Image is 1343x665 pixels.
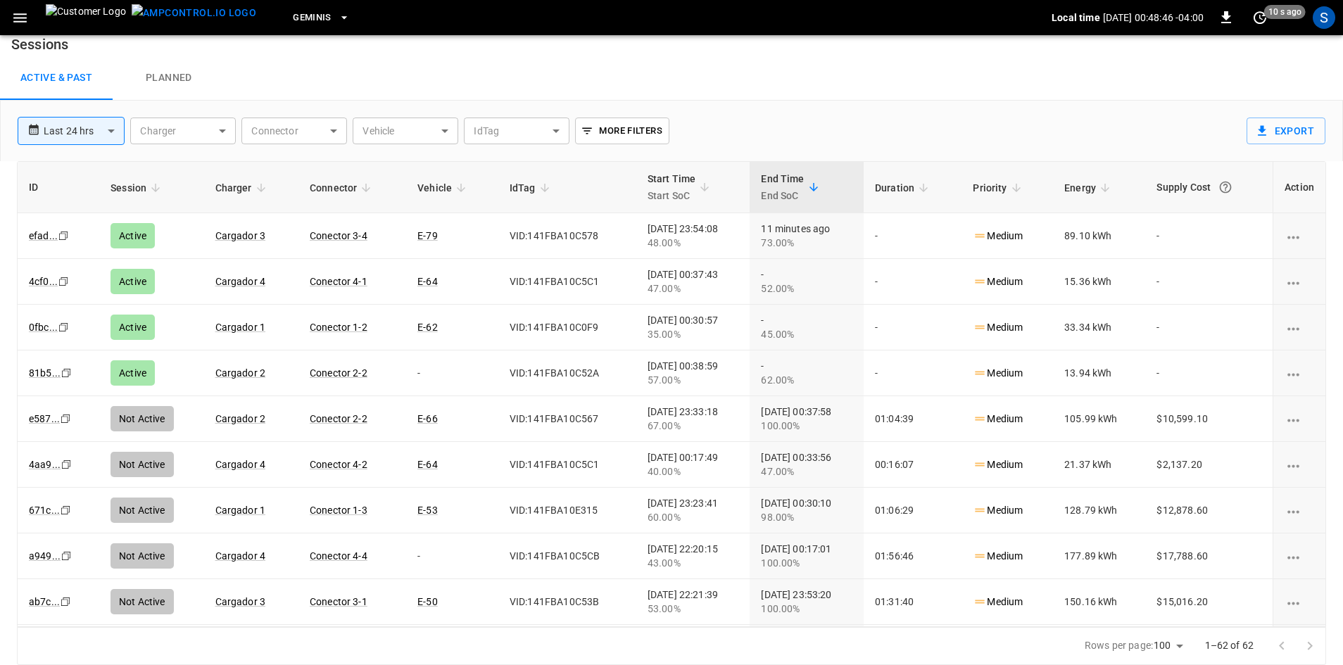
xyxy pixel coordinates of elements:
[417,179,470,196] span: Vehicle
[1145,350,1273,396] td: -
[1213,175,1238,200] button: The cost of your charging session based on your supply rates
[1285,320,1314,334] div: charging session options
[59,502,73,518] div: copy
[417,230,438,241] a: E-79
[1145,442,1273,488] td: $2,137.20
[1285,274,1314,289] div: charging session options
[498,579,636,625] td: VID:141FBA10C53B
[1145,396,1273,442] td: $10,599.10
[1264,5,1306,19] span: 10 s ago
[1156,175,1261,200] div: Supply Cost
[761,542,852,570] div: [DATE] 00:17:01
[310,413,367,424] a: Conector 2-2
[215,505,266,516] a: Cargador 1
[864,488,962,533] td: 01:06:29
[29,276,58,287] a: 4cf0...
[113,56,225,101] a: Planned
[864,259,962,305] td: -
[1053,350,1145,396] td: 13.94 kWh
[875,179,933,196] span: Duration
[406,533,498,579] td: -
[1273,162,1325,213] th: Action
[417,459,438,470] a: E-64
[761,419,852,433] div: 100.00%
[1247,118,1325,144] button: Export
[111,498,174,523] div: Not Active
[761,222,852,250] div: 11 minutes ago
[1103,11,1204,25] p: [DATE] 00:48:46 -04:00
[132,4,256,22] img: ampcontrol.io logo
[29,550,61,562] a: a949...
[498,396,636,442] td: VID:141FBA10C567
[1313,6,1335,29] div: profile-icon
[29,505,60,516] a: 671c...
[648,236,739,250] div: 48.00%
[498,533,636,579] td: VID:141FBA10C5CB
[1053,305,1145,350] td: 33.34 kWh
[1145,213,1273,259] td: -
[1145,305,1273,350] td: -
[215,459,266,470] a: Cargador 4
[761,327,852,341] div: 45.00%
[498,350,636,396] td: VID:141FBA10C52A
[973,412,1023,426] p: Medium
[761,588,852,616] div: [DATE] 23:53:20
[417,276,438,287] a: E-64
[648,222,739,250] div: [DATE] 23:54:08
[648,419,739,433] div: 67.00%
[29,230,58,241] a: efad...
[17,161,1326,627] div: sessions table
[648,267,739,296] div: [DATE] 00:37:43
[973,274,1023,289] p: Medium
[111,360,155,386] div: Active
[864,442,962,488] td: 00:16:07
[973,457,1023,472] p: Medium
[761,373,852,387] div: 62.00%
[215,322,266,333] a: Cargador 1
[29,459,61,470] a: 4aa9...
[761,450,852,479] div: [DATE] 00:33:56
[1145,259,1273,305] td: -
[761,359,852,387] div: -
[648,496,739,524] div: [DATE] 23:23:41
[215,596,266,607] a: Cargador 3
[1285,366,1314,380] div: charging session options
[215,230,266,241] a: Cargador 3
[864,213,962,259] td: -
[29,596,60,607] a: ab7c...
[111,589,174,614] div: Not Active
[1205,638,1254,652] p: 1–62 of 62
[111,269,155,294] div: Active
[1154,635,1187,656] div: 100
[761,405,852,433] div: [DATE] 00:37:58
[215,550,266,562] a: Cargador 4
[1052,11,1100,25] p: Local time
[215,367,266,379] a: Cargador 2
[648,464,739,479] div: 40.00%
[1053,533,1145,579] td: 177.89 kWh
[1285,412,1314,426] div: charging session options
[761,464,852,479] div: 47.00%
[648,542,739,570] div: [DATE] 22:20:15
[310,230,367,241] a: Conector 3-4
[29,367,61,379] a: 81b5...
[310,550,367,562] a: Conector 4-4
[310,596,367,607] a: Conector 3-1
[1285,457,1314,471] div: charging session options
[60,457,74,472] div: copy
[111,179,165,196] span: Session
[648,359,739,387] div: [DATE] 00:38:59
[111,543,174,569] div: Not Active
[864,305,962,350] td: -
[406,350,498,396] td: -
[287,4,355,32] button: Geminis
[57,274,71,289] div: copy
[510,179,554,196] span: IdTag
[57,319,71,335] div: copy
[111,406,174,431] div: Not Active
[761,236,852,250] div: 73.00%
[310,179,375,196] span: Connector
[1285,229,1314,243] div: charging session options
[761,170,804,204] div: End Time
[1053,213,1145,259] td: 89.10 kWh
